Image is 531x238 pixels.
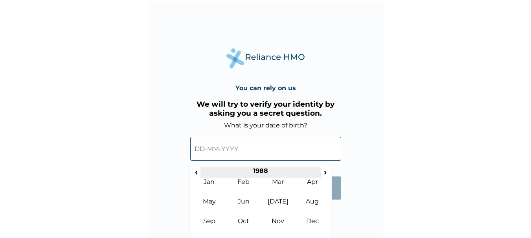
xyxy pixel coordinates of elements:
[190,100,341,118] h3: We will try to verify your identity by asking you a secret question.
[226,48,305,68] img: Reliance Health's Logo
[261,178,296,198] td: Mar
[226,178,261,198] td: Feb
[226,217,261,237] td: Oct
[295,217,330,237] td: Dec
[190,137,341,161] input: DD-MM-YYYY
[226,198,261,217] td: Jun
[192,198,227,217] td: May
[295,178,330,198] td: Apr
[192,178,227,198] td: Jan
[235,84,296,92] h4: You can rely on us
[295,198,330,217] td: Aug
[192,167,200,177] span: ‹
[261,217,296,237] td: Nov
[200,167,321,178] th: 1988
[261,198,296,217] td: [DATE]
[321,167,330,177] span: ›
[224,122,307,129] label: What is your date of birth?
[192,217,227,237] td: Sep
